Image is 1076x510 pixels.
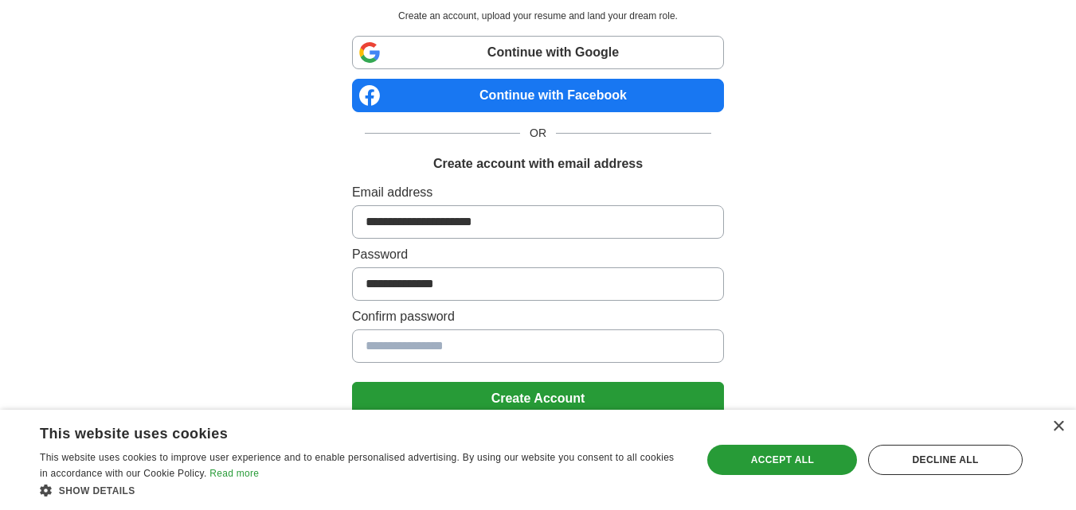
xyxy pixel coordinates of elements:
a: Continue with Facebook [352,79,724,112]
span: This website uses cookies to improve user experience and to enable personalised advertising. By u... [40,452,674,479]
span: OR [520,125,556,142]
div: Show details [40,482,683,498]
div: This website uses cookies [40,419,643,443]
p: Create an account, upload your resume and land your dream role. [355,9,721,23]
button: Create Account [352,382,724,415]
span: Show details [59,485,135,496]
a: Read more, opens a new window [209,468,259,479]
div: Close [1052,421,1064,433]
div: Accept all [707,445,857,475]
a: Continue with Google [352,36,724,69]
label: Password [352,245,724,264]
label: Confirm password [352,307,724,326]
h1: Create account with email address [433,154,643,173]
div: Decline all [868,445,1023,475]
label: Email address [352,183,724,202]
